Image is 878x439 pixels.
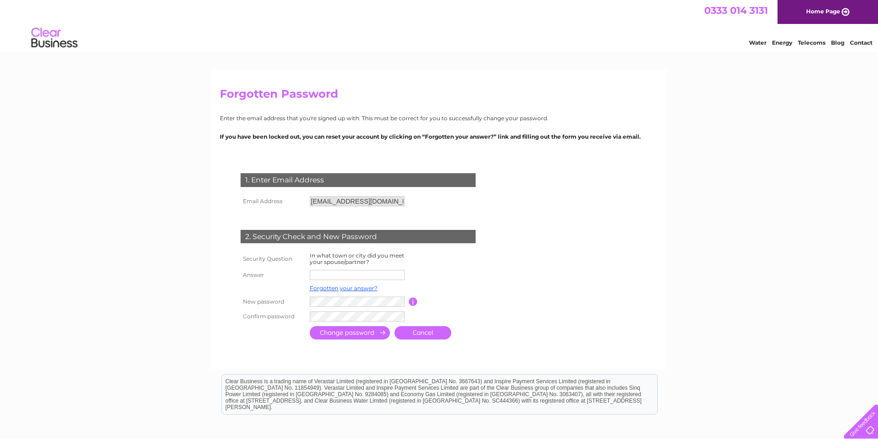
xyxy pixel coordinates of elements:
input: Submit [310,326,390,339]
a: Blog [831,39,844,46]
h2: Forgotten Password [220,88,659,105]
a: 0333 014 3131 [704,5,768,16]
th: Email Address [238,194,307,209]
div: 1. Enter Email Address [241,173,476,187]
img: logo.png [31,24,78,52]
th: New password [238,294,307,309]
a: Water [749,39,766,46]
a: Contact [850,39,872,46]
th: Answer [238,268,307,282]
input: Information [409,298,418,306]
label: In what town or city did you meet your spouse/partner? [310,252,404,265]
a: Forgotten your answer? [310,285,377,292]
th: Confirm password [238,309,307,324]
p: Enter the email address that you're signed up with. This must be correct for you to successfully ... [220,114,659,123]
div: 2. Security Check and New Password [241,230,476,244]
div: Clear Business is a trading name of Verastar Limited (registered in [GEOGRAPHIC_DATA] No. 3667643... [222,5,657,45]
a: Energy [772,39,792,46]
a: Telecoms [798,39,825,46]
p: If you have been locked out, you can reset your account by clicking on “Forgotten your answer?” l... [220,132,659,141]
th: Security Question [238,250,307,268]
a: Cancel [395,326,451,339]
